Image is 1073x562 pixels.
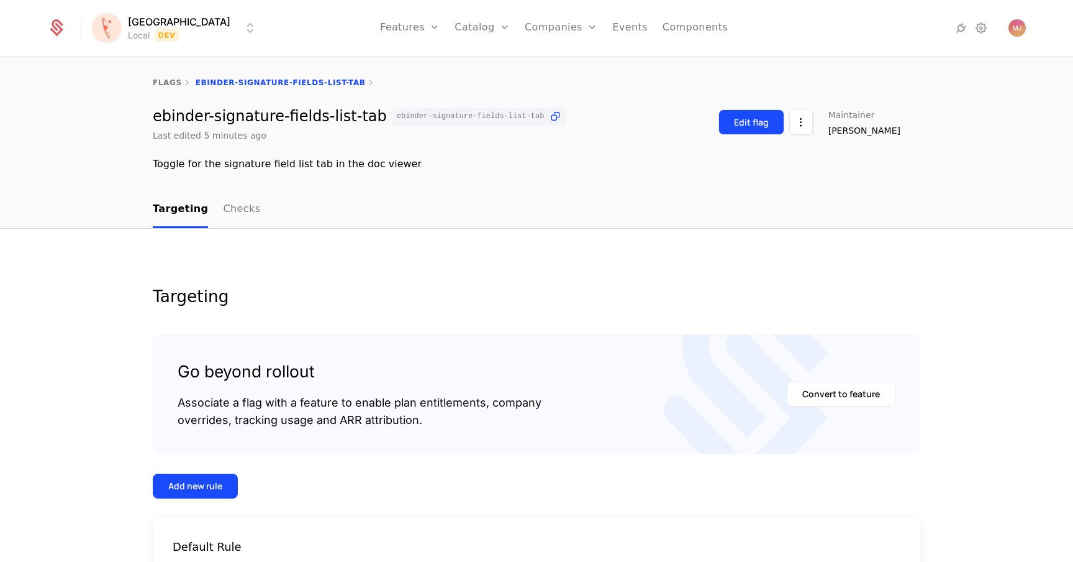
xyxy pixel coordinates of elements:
[787,382,895,407] button: Convert to feature
[128,29,150,42] div: Local
[153,108,567,126] div: ebinder-signature-fields-list-tab
[734,116,769,129] div: Edit flag
[153,191,920,228] nav: Main
[828,111,875,119] span: Maintainer
[223,191,260,228] a: Checks
[128,14,230,29] span: [GEOGRAPHIC_DATA]
[178,359,541,384] div: Go beyond rollout
[153,78,182,87] a: flags
[153,538,920,556] div: Default Rule
[954,21,969,35] a: Integrations
[828,124,900,137] span: [PERSON_NAME]
[96,14,258,42] button: Select environment
[1008,19,1026,37] button: Open user button
[397,113,545,120] span: ebinder-signature-fields-list-tab
[153,474,238,499] button: Add new rule
[1008,19,1026,37] img: Milos Jacimovic
[153,157,920,172] div: Toggle for the signature field list tab in the doc viewer
[92,13,122,43] img: Florence
[974,21,989,35] a: Settings
[789,109,813,135] button: Select action
[718,109,784,135] button: Edit flag
[153,191,208,228] a: Targeting
[168,480,222,492] div: Add new rule
[178,394,541,429] div: Associate a flag with a feature to enable plan entitlements, company overrides, tracking usage an...
[153,288,920,305] div: Targeting
[155,29,180,42] span: Dev
[153,191,260,228] ul: Choose Sub Page
[153,129,266,142] div: Last edited 5 minutes ago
